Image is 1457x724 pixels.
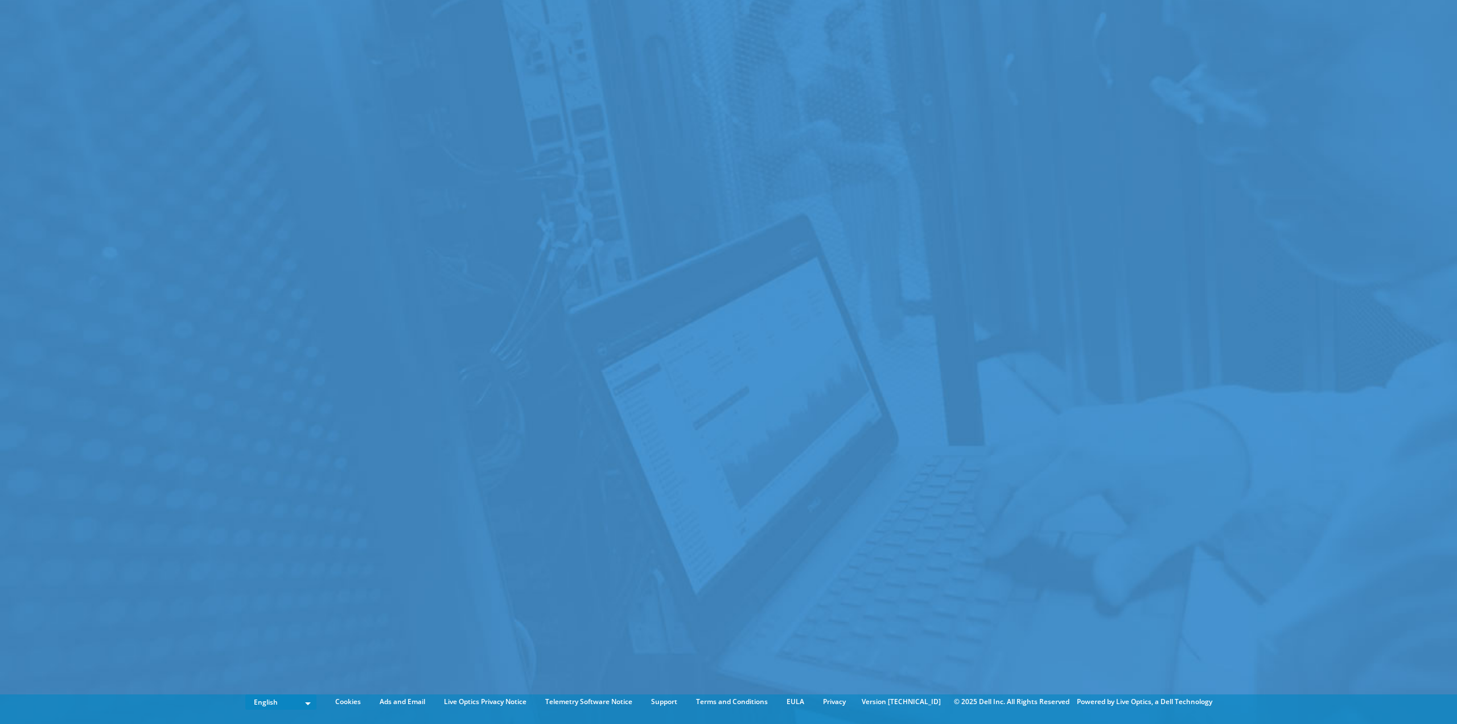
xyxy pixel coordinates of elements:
a: Terms and Conditions [688,696,776,708]
a: Privacy [814,696,854,708]
li: © 2025 Dell Inc. All Rights Reserved [948,696,1075,708]
a: Support [643,696,686,708]
li: Powered by Live Optics, a Dell Technology [1077,696,1212,708]
a: Telemetry Software Notice [537,696,641,708]
li: Version [TECHNICAL_ID] [856,696,946,708]
a: Live Optics Privacy Notice [435,696,535,708]
a: EULA [778,696,813,708]
a: Ads and Email [371,696,434,708]
a: Cookies [327,696,369,708]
